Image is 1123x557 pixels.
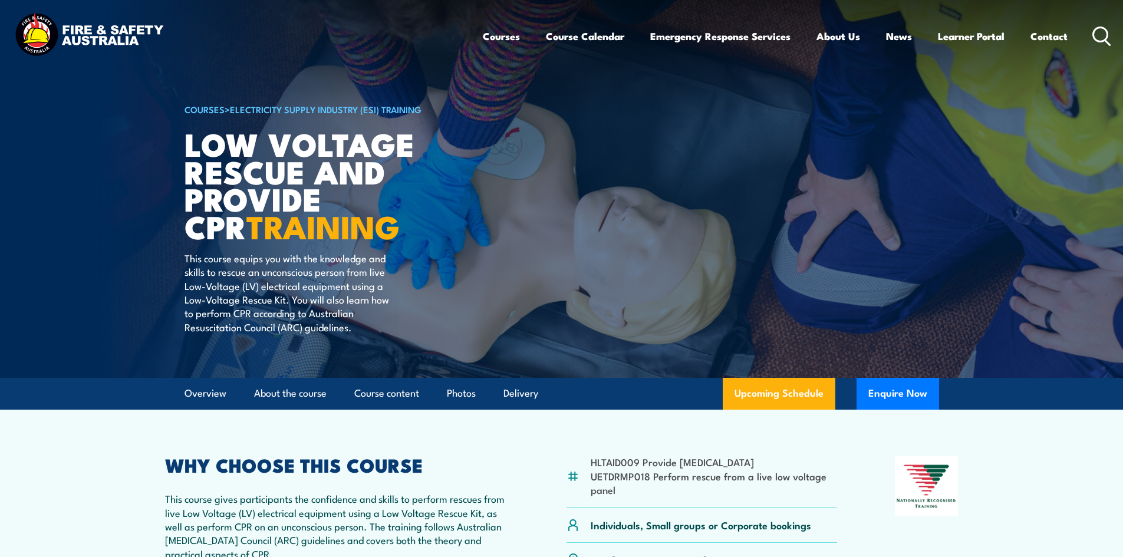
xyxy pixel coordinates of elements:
img: Nationally Recognised Training logo. [895,456,959,516]
a: Course Calendar [546,21,624,52]
button: Enquire Now [857,378,939,410]
a: About Us [816,21,860,52]
li: HLTAID009 Provide [MEDICAL_DATA] [591,455,838,469]
a: Courses [483,21,520,52]
h2: WHY CHOOSE THIS COURSE [165,456,509,473]
p: This course equips you with the knowledge and skills to rescue an unconscious person from live Lo... [185,251,400,334]
a: Delivery [503,378,538,409]
a: COURSES [185,103,225,116]
a: News [886,21,912,52]
a: Overview [185,378,226,409]
a: Contact [1030,21,1068,52]
a: Upcoming Schedule [723,378,835,410]
a: Learner Portal [938,21,1005,52]
h1: Low Voltage Rescue and Provide CPR [185,130,476,240]
a: Electricity Supply Industry (ESI) Training [230,103,421,116]
strong: TRAINING [246,201,400,250]
h6: > [185,102,476,116]
a: About the course [254,378,327,409]
a: Course content [354,378,419,409]
p: Individuals, Small groups or Corporate bookings [591,518,811,532]
a: Emergency Response Services [650,21,791,52]
li: UETDRMP018 Perform rescue from a live low voltage panel [591,469,838,497]
a: Photos [447,378,476,409]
